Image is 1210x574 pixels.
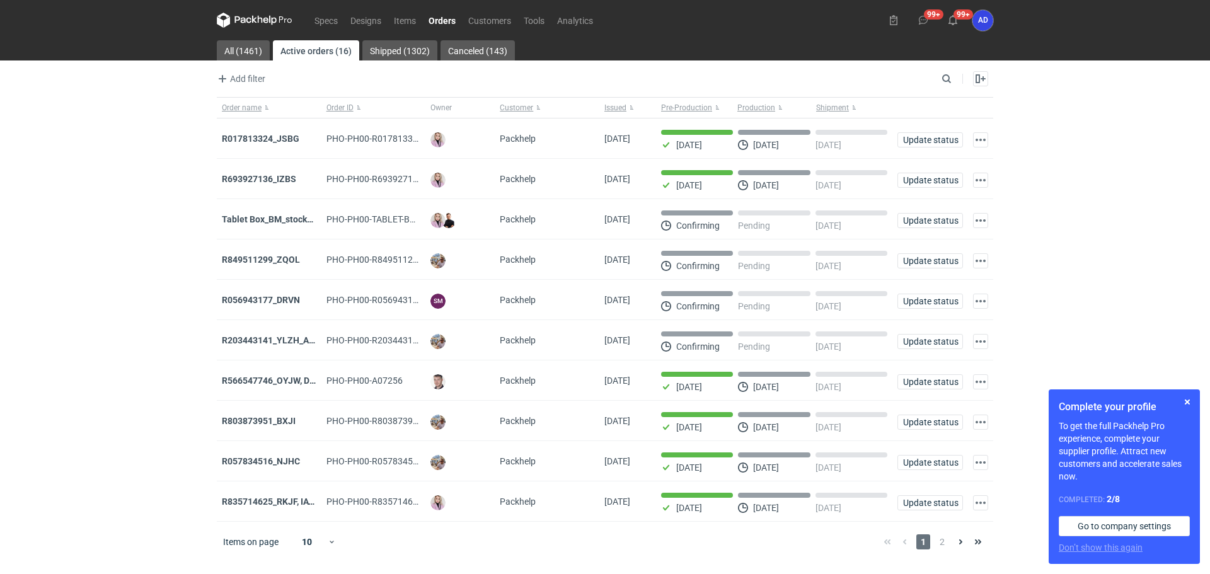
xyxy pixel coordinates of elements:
[326,255,449,265] span: PHO-PH00-R849511299_ZQOL
[604,456,630,466] span: 16/09/2025
[326,134,449,144] span: PHO-PH00-R017813324_JSBG
[326,416,446,426] span: PHO-PH00-R803873951_BXJI
[897,253,963,268] button: Update status
[1059,420,1190,483] p: To get the full Packhelp Pro experience, complete your supplier profile. Attract new customers an...
[599,98,656,118] button: Issued
[1059,516,1190,536] a: Go to company settings
[815,301,841,311] p: [DATE]
[738,261,770,271] p: Pending
[1180,394,1195,410] button: Skip for now
[215,71,265,86] span: Add filter
[430,334,446,349] img: Michał Palasek
[217,40,270,60] a: All (1461)
[222,255,300,265] a: R849511299_ZQOL
[973,374,988,389] button: Actions
[430,294,446,309] figcaption: SM
[222,416,296,426] a: R803873951_BXJI
[604,335,630,345] span: 23/09/2025
[897,495,963,510] button: Update status
[897,415,963,430] button: Update status
[973,415,988,430] button: Actions
[604,255,630,265] span: 25/09/2025
[422,13,462,28] a: Orders
[973,495,988,510] button: Actions
[973,173,988,188] button: Actions
[1059,399,1190,415] h1: Complete your profile
[661,103,712,113] span: Pre-Production
[973,132,988,147] button: Actions
[551,13,599,28] a: Analytics
[753,140,779,150] p: [DATE]
[222,497,369,507] strong: R835714625_RKJF, IAVU, SFPF, TXLA
[430,103,452,113] span: Owner
[897,173,963,188] button: Update status
[737,103,775,113] span: Production
[676,342,720,352] p: Confirming
[430,173,446,188] img: Klaudia Wiśniewska
[903,135,957,144] span: Update status
[753,462,779,473] p: [DATE]
[903,377,957,386] span: Update status
[326,214,513,224] span: PHO-PH00-TABLET-BOX_BM_STOCK_TEST-RUN
[500,456,536,466] span: Packhelp
[462,13,517,28] a: Customers
[222,134,299,144] a: R017813324_JSBG
[308,13,344,28] a: Specs
[604,295,630,305] span: 25/09/2025
[676,180,702,190] p: [DATE]
[903,337,957,346] span: Update status
[903,418,957,427] span: Update status
[815,382,841,392] p: [DATE]
[973,213,988,228] button: Actions
[430,415,446,430] img: Michał Palasek
[676,261,720,271] p: Confirming
[973,253,988,268] button: Actions
[273,40,359,60] a: Active orders (16)
[222,295,300,305] a: R056943177_DRVN
[897,294,963,309] button: Update status
[656,98,735,118] button: Pre-Production
[222,335,328,345] strong: R203443141_YLZH_AHYW
[1107,494,1120,504] strong: 2 / 8
[500,174,536,184] span: Packhelp
[972,10,993,31] div: Anita Dolczewska
[1059,541,1143,554] button: Don’t show this again
[973,294,988,309] button: Actions
[913,10,933,30] button: 99+
[815,180,841,190] p: [DATE]
[217,98,321,118] button: Order name
[222,174,296,184] a: R693927136_IZBS
[500,416,536,426] span: Packhelp
[430,495,446,510] img: Klaudia Wiśniewska
[676,422,702,432] p: [DATE]
[903,256,957,265] span: Update status
[815,261,841,271] p: [DATE]
[344,13,388,28] a: Designs
[517,13,551,28] a: Tools
[441,213,456,228] img: Tomasz Kubiak
[430,455,446,470] img: Michał Palasek
[939,71,979,86] input: Search
[326,174,445,184] span: PHO-PH00-R693927136_IZBS
[676,462,702,473] p: [DATE]
[676,503,702,513] p: [DATE]
[815,140,841,150] p: [DATE]
[430,132,446,147] img: Klaudia Wiśniewska
[388,13,422,28] a: Items
[604,416,630,426] span: 18/09/2025
[430,374,446,389] img: Maciej Sikora
[738,221,770,231] p: Pending
[738,342,770,352] p: Pending
[217,13,292,28] svg: Packhelp Pro
[500,497,536,507] span: Packhelp
[500,214,536,224] span: Packhelp
[897,213,963,228] button: Update status
[815,462,841,473] p: [DATE]
[500,103,533,113] span: Customer
[604,376,630,386] span: 19/09/2025
[676,301,720,311] p: Confirming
